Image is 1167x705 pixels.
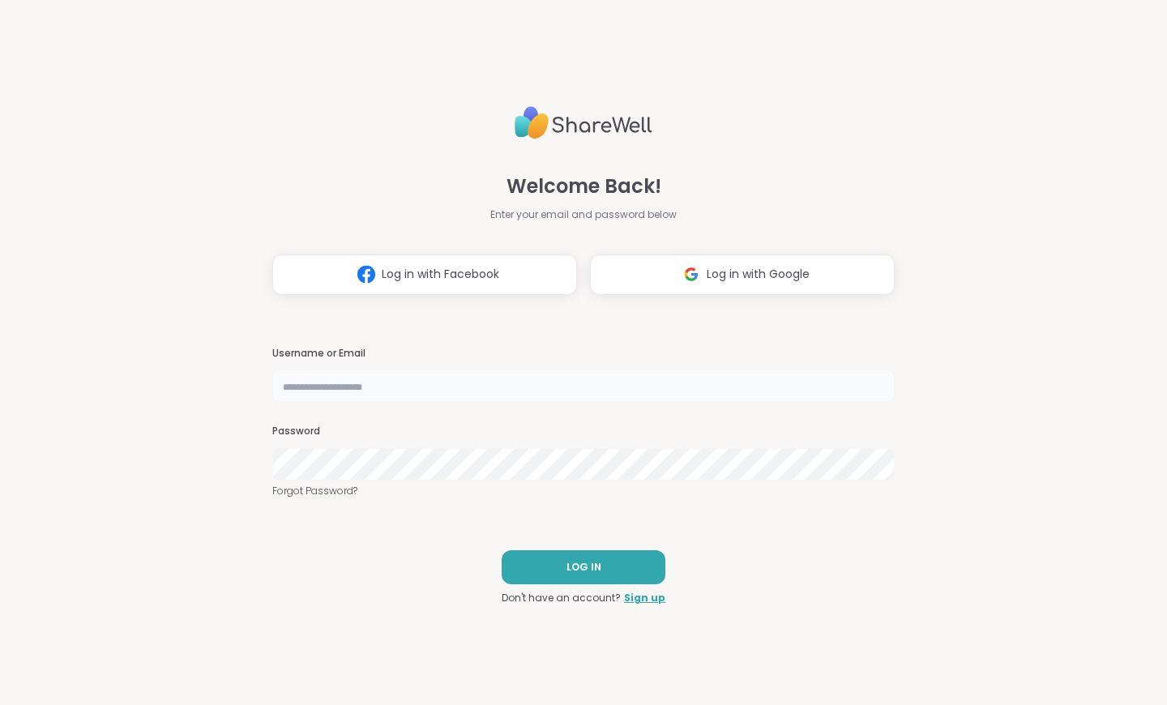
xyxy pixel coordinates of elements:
h3: Username or Email [272,347,895,361]
a: Sign up [624,591,665,605]
span: Log in with Facebook [382,266,499,283]
img: ShareWell Logo [515,100,652,146]
img: ShareWell Logomark [676,259,707,289]
h3: Password [272,425,895,438]
button: Log in with Google [590,254,895,295]
a: Forgot Password? [272,484,895,498]
span: LOG IN [566,560,601,575]
span: Enter your email and password below [490,207,677,222]
span: Log in with Google [707,266,810,283]
img: ShareWell Logomark [351,259,382,289]
span: Welcome Back! [507,172,661,201]
button: Log in with Facebook [272,254,577,295]
button: LOG IN [502,550,665,584]
span: Don't have an account? [502,591,621,605]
